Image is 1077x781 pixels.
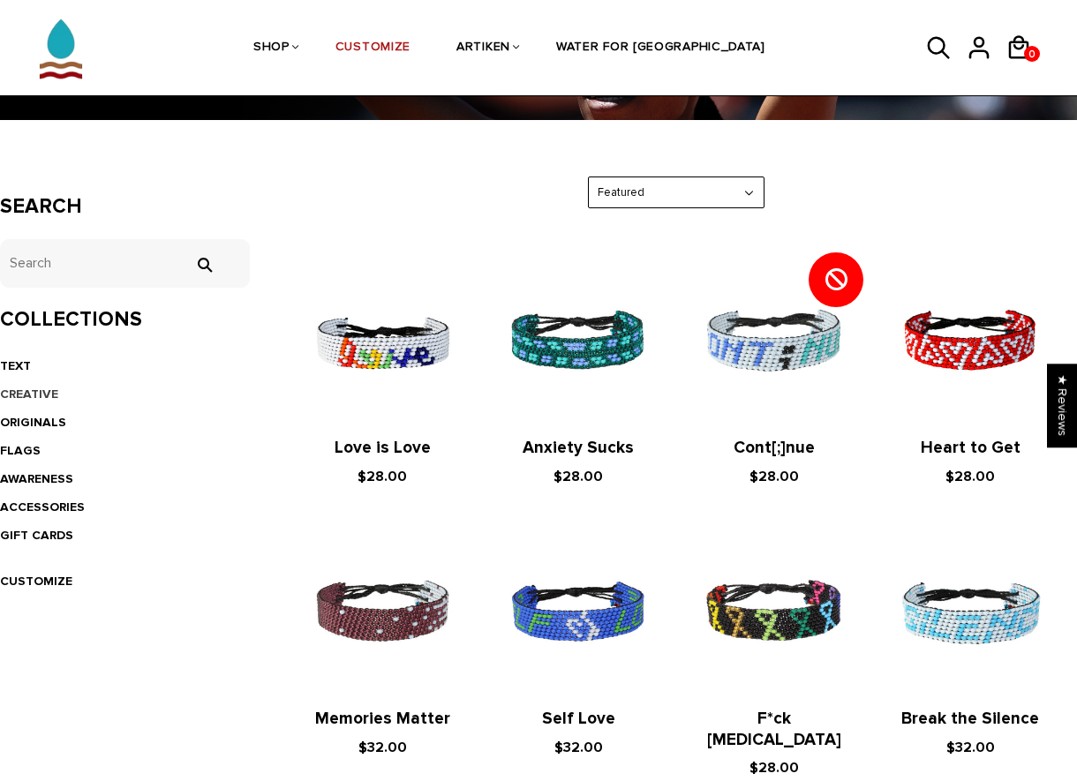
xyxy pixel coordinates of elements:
[1047,364,1077,447] div: Click to open Judge.me floating reviews tab
[542,709,615,729] a: Self Love
[1024,43,1040,65] span: 0
[901,709,1039,729] a: Break the Silence
[456,2,510,95] a: ARTIKEN
[523,438,634,458] a: Anxiety Sucks
[749,468,799,485] span: $28.00
[335,438,431,458] a: Love is Love
[921,438,1021,458] a: Heart to Get
[358,468,407,485] span: $28.00
[186,257,222,273] input: Search
[554,468,603,485] span: $28.00
[253,2,290,95] a: SHOP
[707,709,841,750] a: F*ck [MEDICAL_DATA]
[749,759,799,777] span: $28.00
[556,2,765,95] a: WATER FOR [GEOGRAPHIC_DATA]
[945,468,995,485] span: $28.00
[554,739,603,756] span: $32.00
[1024,46,1040,62] a: 0
[315,709,450,729] a: Memories Matter
[358,739,407,756] span: $32.00
[335,2,410,95] a: CUSTOMIZE
[946,739,995,756] span: $32.00
[734,438,815,458] a: Cont[;]nue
